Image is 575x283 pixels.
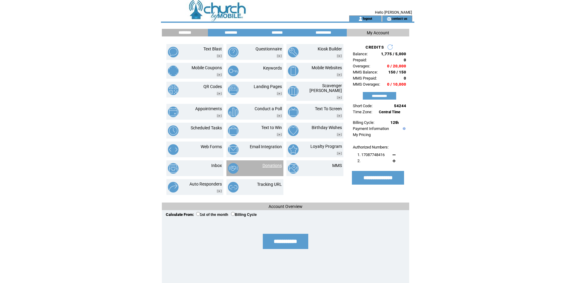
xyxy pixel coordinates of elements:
[277,92,282,95] img: video.png
[168,66,179,76] img: mobile-coupons.png
[288,163,299,174] img: mms.png
[337,54,342,58] img: video.png
[217,73,222,77] img: video.png
[231,213,257,217] label: Billing Cycle
[168,84,179,95] img: qr-codes.png
[366,45,384,49] span: CREDITS
[288,47,299,57] img: kiosk-builder.png
[367,30,389,35] span: My Account
[203,84,222,89] a: QR Codes
[262,163,282,168] a: Donations
[387,16,391,21] img: contact_us_icon.gif
[288,144,299,155] img: loyalty-program.png
[228,182,239,193] img: tracking-url.png
[332,163,342,168] a: MMS
[228,84,239,95] img: landing-pages.png
[391,16,407,20] a: contact us
[257,182,282,187] a: Tracking URL
[168,125,179,136] img: scheduled-tasks.png
[269,204,303,209] span: Account Overview
[404,58,406,62] span: 0
[318,46,342,51] a: Kiosk Builder
[381,52,406,56] span: 1,775 / 5,000
[217,92,222,95] img: video.png
[358,16,363,21] img: account_icon.gif
[312,125,342,130] a: Birthday Wishes
[228,163,239,174] img: donations.png
[254,84,282,89] a: Landing Pages
[310,144,342,149] a: Loyalty Program
[390,120,399,125] span: 12th
[228,125,239,136] img: text-to-win.png
[288,125,299,136] img: birthday-wishes.png
[255,106,282,111] a: Conduct a Poll
[196,212,200,216] input: 1st of the month
[353,126,389,131] a: Payment Information
[189,182,222,186] a: Auto Responders
[277,133,282,136] img: video.png
[309,83,342,93] a: Scavenger [PERSON_NAME]
[228,107,239,117] img: conduct-a-poll.png
[353,82,380,87] span: MMS Overages:
[277,114,282,118] img: video.png
[315,106,342,111] a: Text To Screen
[256,46,282,51] a: Questionnaire
[353,64,370,68] span: Overages:
[166,212,194,217] span: Calculate From:
[211,163,222,168] a: Inbox
[312,65,342,70] a: Mobile Websites
[353,132,371,137] a: My Pricing
[168,47,179,57] img: text-blast.png
[217,114,222,118] img: video.png
[288,107,299,117] img: text-to-screen.png
[168,163,179,174] img: inbox.png
[375,10,412,15] span: Hello [PERSON_NAME]
[353,110,372,114] span: Time Zone:
[353,76,377,80] span: MMS Prepaid:
[387,64,406,68] span: 0 / 20,000
[337,133,342,136] img: video.png
[195,106,222,111] a: Appointments
[387,82,406,87] span: 0 / 10,000
[337,152,342,155] img: video.png
[231,212,235,216] input: Billing Cycle
[217,189,222,193] img: video.png
[353,58,367,62] span: Prepaid:
[404,76,406,80] span: 0
[394,104,406,108] span: 54244
[353,104,373,108] span: Short Code:
[353,70,378,74] span: MMS Balance:
[228,66,239,76] img: keywords.png
[192,65,222,70] a: Mobile Coupons
[228,47,239,57] img: questionnaire.png
[201,144,222,149] a: Web Forms
[168,144,179,155] img: web-forms.png
[357,152,385,157] span: 1. 17087748416
[353,145,389,149] span: Authorized Numbers:
[353,52,368,56] span: Balance:
[228,144,239,155] img: email-integration.png
[168,107,179,117] img: appointments.png
[388,70,406,74] span: 150 / 150
[401,127,406,130] img: help.gif
[357,159,360,163] span: 2.
[263,66,282,70] a: Keywords
[288,86,299,97] img: scavenger-hunt.png
[168,182,179,193] img: auto-responders.png
[363,16,372,20] a: logout
[261,125,282,130] a: Text to Win
[353,120,374,125] span: Billing Cycle:
[250,144,282,149] a: Email Integration
[337,96,342,99] img: video.png
[337,114,342,118] img: video.png
[191,125,222,130] a: Scheduled Tasks
[217,54,222,58] img: video.png
[196,213,228,217] label: 1st of the month
[203,46,222,51] a: Text Blast
[379,110,400,114] span: Central Time
[337,73,342,77] img: video.png
[288,66,299,76] img: mobile-websites.png
[277,54,282,58] img: video.png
